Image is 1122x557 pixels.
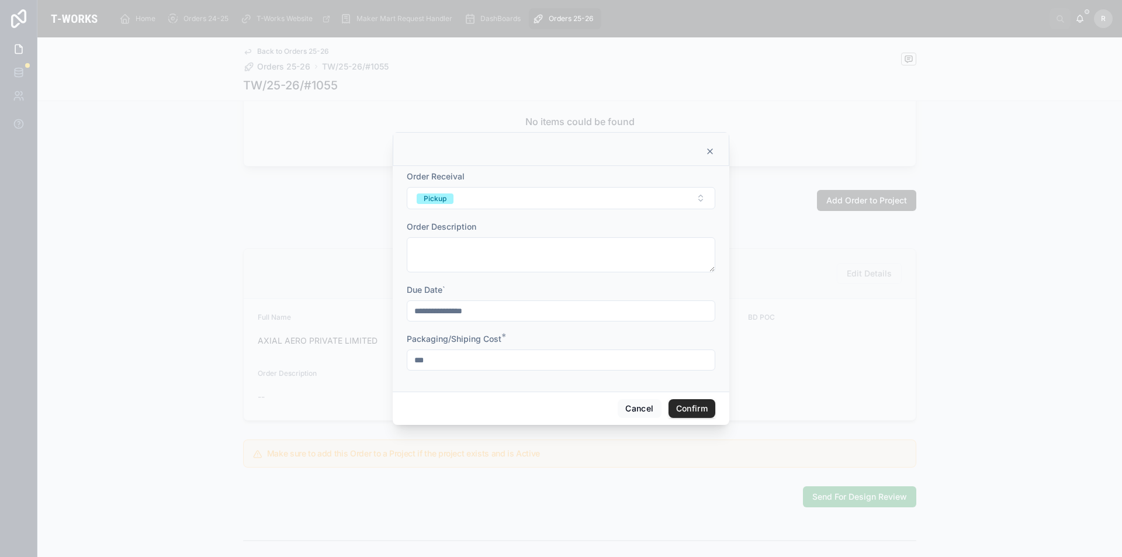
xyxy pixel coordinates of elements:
[407,285,445,295] span: Due Date`
[669,399,715,418] button: Confirm
[407,334,501,344] span: Packaging/Shiping Cost
[407,187,715,209] button: Select Button
[618,399,661,418] button: Cancel
[407,171,465,181] span: Order Receival
[407,222,476,231] span: Order Description
[424,193,446,204] div: Pickup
